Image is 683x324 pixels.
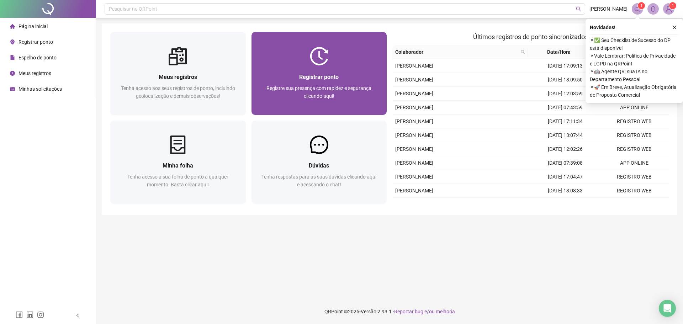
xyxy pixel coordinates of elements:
span: ⚬ 🚀 Em Breve, Atualização Obrigatória de Proposta Comercial [590,83,679,99]
td: [DATE] 12:02:26 [531,142,600,156]
td: APP ONLINE [600,101,669,115]
td: [DATE] 17:04:47 [531,170,600,184]
a: Minha folhaTenha acesso a sua folha de ponto a qualquer momento. Basta clicar aqui! [110,121,246,203]
span: schedule [10,86,15,91]
td: [DATE] 12:03:59 [531,87,600,101]
span: Colaborador [395,48,518,56]
td: [DATE] 17:09:13 [531,59,600,73]
sup: 1 [638,2,645,9]
span: Espelho de ponto [18,55,57,60]
span: Tenha acesso a sua folha de ponto a qualquer momento. Basta clicar aqui! [127,174,228,187]
span: ⚬ 🤖 Agente QR: sua IA no Departamento Pessoal [590,68,679,83]
span: file [10,55,15,60]
span: notification [634,6,641,12]
span: [PERSON_NAME] [589,5,628,13]
sup: Atualize o seu contato no menu Meus Dados [669,2,676,9]
span: 1 [640,3,643,8]
span: [PERSON_NAME] [395,174,433,180]
td: REGISTRO WEB [600,115,669,128]
td: [DATE] 12:01:56 [531,198,600,212]
span: Meus registros [159,74,197,80]
span: Tenha respostas para as suas dúvidas clicando aqui e acessando o chat! [261,174,376,187]
td: REGISTRO WEB [600,128,669,142]
td: [DATE] 07:39:08 [531,156,600,170]
span: Tenha acesso aos seus registros de ponto, incluindo geolocalização e demais observações! [121,85,235,99]
span: Últimos registros de ponto sincronizados [473,33,588,41]
a: Registrar pontoRegistre sua presença com rapidez e segurança clicando aqui! [252,32,387,115]
span: [PERSON_NAME] [395,160,433,166]
span: Registre sua presença com rapidez e segurança clicando aqui! [266,85,371,99]
span: Meus registros [18,70,51,76]
span: search [519,47,526,57]
span: home [10,24,15,29]
span: ⚬ ✅ Seu Checklist de Sucesso do DP está disponível [590,36,679,52]
td: APP ONLINE [600,156,669,170]
span: [PERSON_NAME] [395,63,433,69]
span: [PERSON_NAME] [395,105,433,110]
span: left [75,313,80,318]
span: [PERSON_NAME] [395,188,433,193]
footer: QRPoint © 2025 - 2.93.1 - [96,299,683,324]
span: Reportar bug e/ou melhoria [394,309,455,314]
img: 10981 [663,4,674,14]
span: [PERSON_NAME] [395,146,433,152]
span: [PERSON_NAME] [395,118,433,124]
a: Meus registrosTenha acesso aos seus registros de ponto, incluindo geolocalização e demais observa... [110,32,246,115]
span: Página inicial [18,23,48,29]
span: [PERSON_NAME] [395,91,433,96]
span: Data/Hora [531,48,587,56]
span: Dúvidas [309,162,329,169]
span: search [576,6,581,12]
span: close [672,25,677,30]
td: [DATE] 13:07:44 [531,128,600,142]
span: Minha folha [163,162,193,169]
span: [PERSON_NAME] [395,132,433,138]
span: Versão [361,309,376,314]
td: REGISTRO WEB [600,142,669,156]
td: [DATE] 17:11:34 [531,115,600,128]
span: [PERSON_NAME] [395,77,433,83]
td: REGISTRO WEB [600,184,669,198]
span: ⚬ Vale Lembrar: Política de Privacidade e LGPD na QRPoint [590,52,679,68]
td: [DATE] 13:09:50 [531,73,600,87]
span: environment [10,39,15,44]
td: [DATE] 13:08:33 [531,184,600,198]
div: Open Intercom Messenger [659,300,676,317]
span: search [521,50,525,54]
a: DúvidasTenha respostas para as suas dúvidas clicando aqui e acessando o chat! [252,121,387,203]
span: facebook [16,311,23,318]
span: Novidades ! [590,23,615,31]
th: Data/Hora [528,45,596,59]
td: REGISTRO WEB [600,198,669,212]
td: REGISTRO WEB [600,170,669,184]
span: Registrar ponto [18,39,53,45]
span: 1 [672,3,674,8]
span: linkedin [26,311,33,318]
span: Minhas solicitações [18,86,62,92]
span: bell [650,6,656,12]
span: Registrar ponto [299,74,339,80]
span: clock-circle [10,71,15,76]
span: instagram [37,311,44,318]
td: [DATE] 07:43:59 [531,101,600,115]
